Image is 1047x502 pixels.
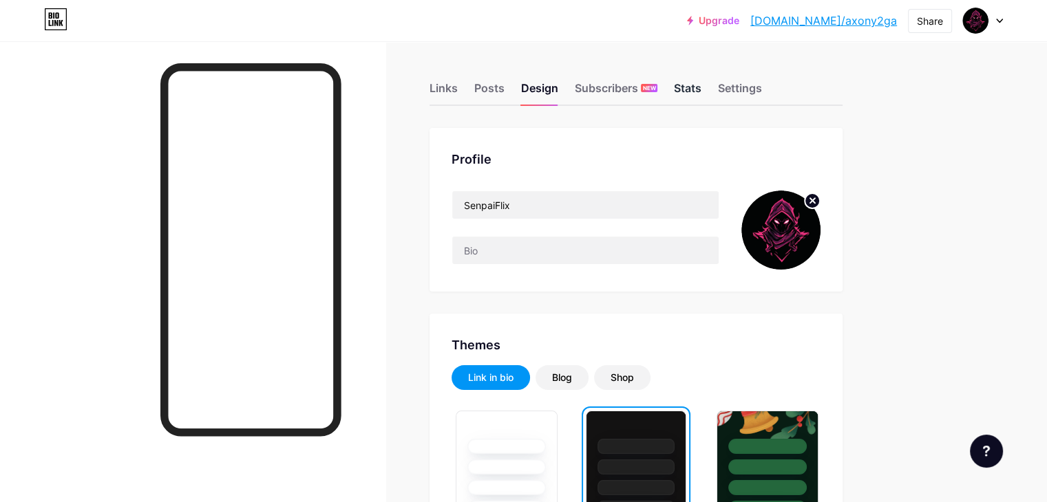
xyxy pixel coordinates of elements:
[474,80,505,105] div: Posts
[687,15,739,26] a: Upgrade
[718,80,762,105] div: Settings
[452,191,719,219] input: Name
[521,80,558,105] div: Design
[917,14,943,28] div: Share
[452,150,821,168] div: Profile
[750,12,897,29] a: [DOMAIN_NAME]/axony2ga
[674,80,701,105] div: Stats
[468,371,514,384] div: Link in bio
[741,190,821,270] img: AxonY2 Gamer
[962,8,988,34] img: AxonY2 Gamer
[452,237,719,264] input: Bio
[430,80,458,105] div: Links
[552,371,572,384] div: Blog
[611,371,634,384] div: Shop
[575,80,657,105] div: Subscribers
[452,336,821,354] div: Themes
[643,84,656,92] span: NEW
